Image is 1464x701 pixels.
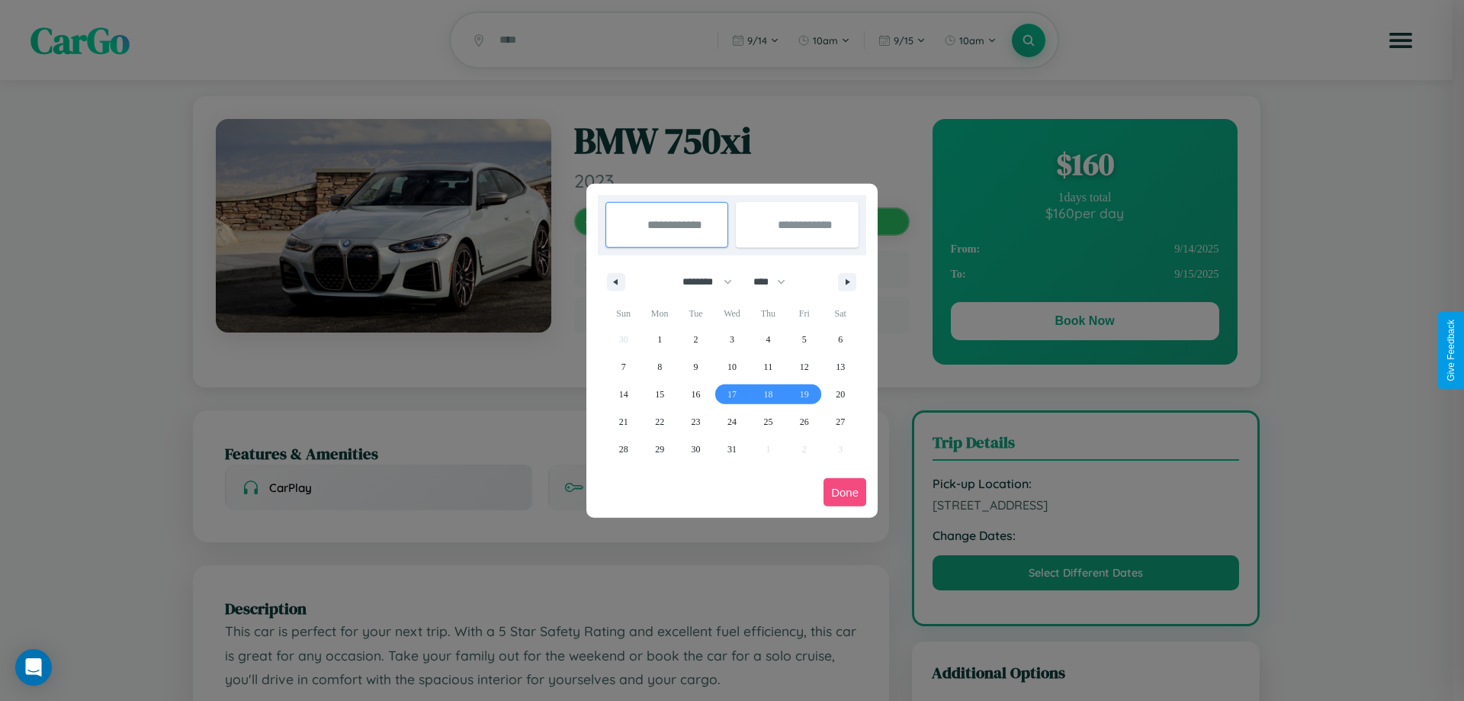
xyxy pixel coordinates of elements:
[750,408,786,436] button: 25
[836,381,845,408] span: 20
[619,436,628,463] span: 28
[605,353,641,381] button: 7
[619,381,628,408] span: 14
[678,408,714,436] button: 23
[823,326,859,353] button: 6
[800,381,809,408] span: 19
[823,381,859,408] button: 20
[657,353,662,381] span: 8
[786,408,822,436] button: 26
[694,353,698,381] span: 9
[836,353,845,381] span: 13
[641,301,677,326] span: Mon
[823,478,866,506] button: Done
[786,326,822,353] button: 5
[750,353,786,381] button: 11
[836,408,845,436] span: 27
[823,301,859,326] span: Sat
[750,326,786,353] button: 4
[605,436,641,463] button: 28
[714,408,750,436] button: 24
[678,326,714,353] button: 2
[641,326,677,353] button: 1
[823,408,859,436] button: 27
[692,436,701,463] span: 30
[621,353,626,381] span: 7
[678,436,714,463] button: 30
[678,353,714,381] button: 9
[678,381,714,408] button: 16
[766,326,770,353] span: 4
[641,381,677,408] button: 15
[692,408,701,436] span: 23
[823,353,859,381] button: 13
[764,353,773,381] span: 11
[714,353,750,381] button: 10
[763,381,772,408] span: 18
[714,301,750,326] span: Wed
[750,301,786,326] span: Thu
[838,326,843,353] span: 6
[786,301,822,326] span: Fri
[605,381,641,408] button: 14
[1446,320,1456,381] div: Give Feedback
[750,381,786,408] button: 18
[619,408,628,436] span: 21
[678,301,714,326] span: Tue
[641,353,677,381] button: 8
[655,408,664,436] span: 22
[727,436,737,463] span: 31
[786,381,822,408] button: 19
[641,436,677,463] button: 29
[15,649,52,686] div: Open Intercom Messenger
[800,353,809,381] span: 12
[786,353,822,381] button: 12
[802,326,807,353] span: 5
[641,408,677,436] button: 22
[714,381,750,408] button: 17
[655,436,664,463] span: 29
[763,408,772,436] span: 25
[714,436,750,463] button: 31
[657,326,662,353] span: 1
[694,326,698,353] span: 2
[714,326,750,353] button: 3
[730,326,734,353] span: 3
[605,408,641,436] button: 21
[800,408,809,436] span: 26
[605,301,641,326] span: Sun
[727,381,737,408] span: 17
[727,353,737,381] span: 10
[727,408,737,436] span: 24
[655,381,664,408] span: 15
[692,381,701,408] span: 16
